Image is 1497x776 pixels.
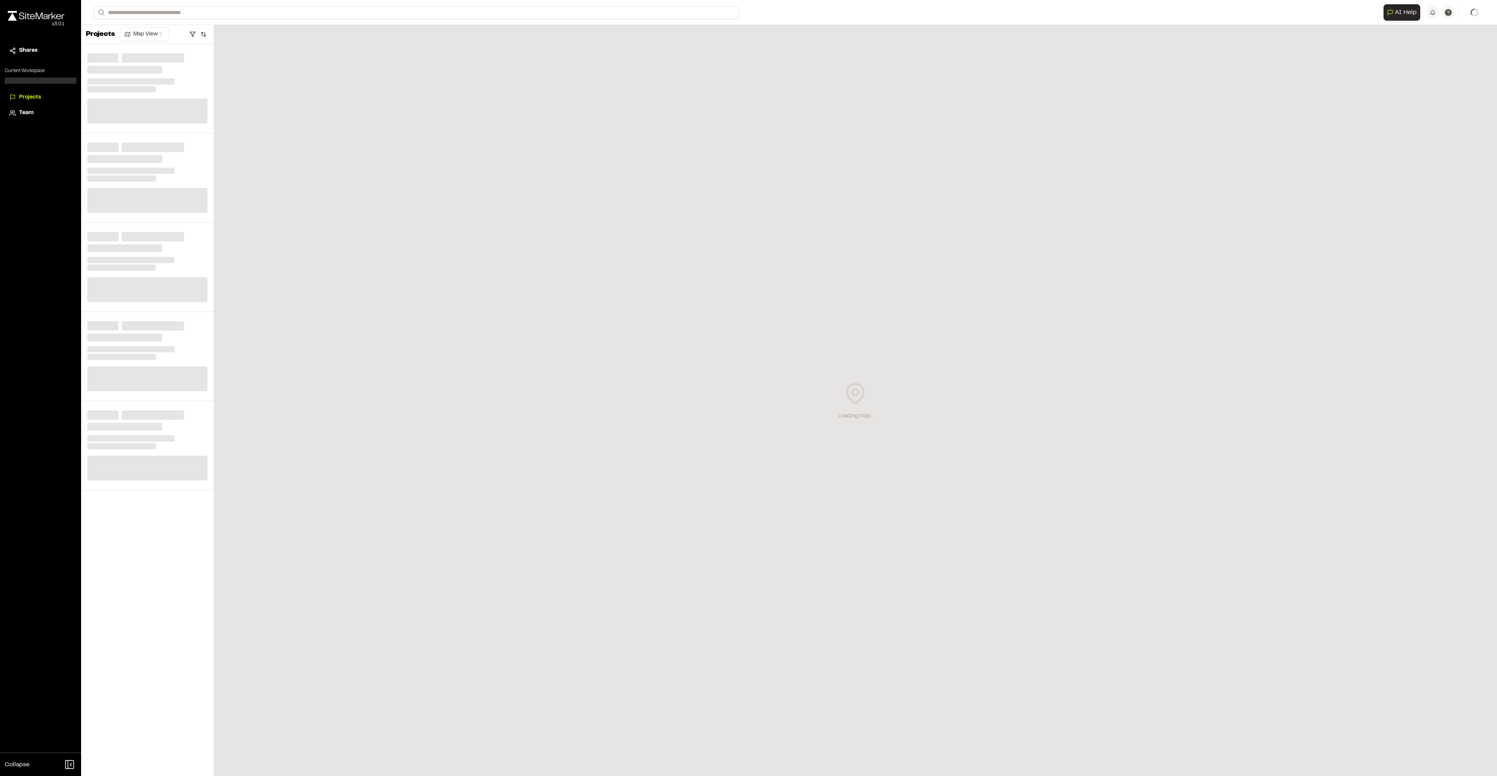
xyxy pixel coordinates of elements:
span: Collapse [5,760,30,769]
button: Search [94,6,108,19]
span: Projects [19,93,41,102]
div: Loading map... [839,412,872,421]
p: Projects [86,29,115,40]
a: Projects [9,93,72,102]
div: Open AI Assistant [1384,4,1423,21]
a: Team [9,109,72,117]
a: Shares [9,46,72,55]
span: Shares [19,46,37,55]
span: Team [19,109,34,117]
p: Current Workspace [5,67,76,74]
span: AI Help [1395,8,1417,17]
img: rebrand.png [8,11,64,21]
button: Open AI Assistant [1384,4,1420,21]
div: Oh geez...please don't... [8,21,64,28]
